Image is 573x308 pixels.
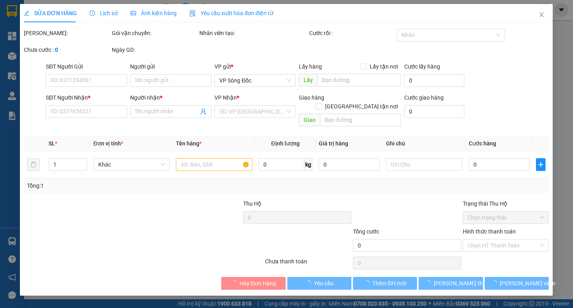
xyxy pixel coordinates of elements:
button: [PERSON_NAME] và In [485,277,549,290]
span: Yêu cầu [314,279,333,288]
div: Chưa thanh toán [265,257,353,271]
span: Tổng cước [353,228,379,235]
span: clock-circle [90,10,95,16]
span: picture [131,10,136,16]
div: Người gửi [131,62,212,71]
input: Ghi Chú [386,158,462,171]
div: Nhân viên tạo: [199,29,308,37]
div: Người nhận [131,93,212,102]
div: SĐT Người Nhận [46,93,127,102]
div: Tổng: 1 [27,181,222,190]
input: Cước lấy hàng [405,74,465,87]
button: Hủy Đơn Hàng [222,277,286,290]
button: Yêu cầu [287,277,351,290]
span: loading [425,280,434,286]
span: VP Nhận [215,94,237,101]
span: loading [231,280,240,286]
span: Cước hàng [469,140,496,147]
span: Chọn trạng thái [468,212,544,224]
span: Khác [98,159,165,171]
span: user-add [201,108,207,115]
span: Yêu cầu xuất hóa đơn điện tử [190,10,274,16]
label: Hình thức thanh toán [463,228,516,235]
button: Close [531,4,553,26]
b: 0 [55,47,58,53]
span: Ảnh kiện hàng [131,10,177,16]
div: Ngày GD: [112,45,198,54]
th: Ghi chú [383,136,466,151]
button: plus [536,158,546,171]
input: Dọc đường [320,114,401,126]
span: Thêm ĐH mới [373,279,407,288]
span: Tên hàng [176,140,202,147]
span: loading [491,280,500,286]
span: Đơn vị tính [94,140,123,147]
span: [PERSON_NAME] thay đổi [434,279,498,288]
div: Cước rồi : [309,29,396,37]
label: Cước lấy hàng [405,63,440,70]
span: close [539,12,545,18]
span: loading [305,280,314,286]
span: Lấy [299,74,318,86]
input: Dọc đường [318,74,401,86]
span: plus [537,161,546,168]
button: [PERSON_NAME] thay đổi [419,277,483,290]
div: Chưa cước : [24,45,110,54]
label: Cước giao hàng [405,94,444,101]
span: SL [49,140,55,147]
div: VP gửi [215,62,296,71]
span: kg [304,158,312,171]
span: Hủy Đơn Hàng [240,279,276,288]
span: loading [364,280,373,286]
span: SỬA ĐƠN HÀNG [24,10,77,16]
img: icon [190,10,196,17]
div: Gói vận chuyển: [112,29,198,37]
span: Giao [299,114,320,126]
span: edit [24,10,29,16]
div: [PERSON_NAME]: [24,29,110,37]
div: SĐT Người Gửi [46,62,127,71]
span: [GEOGRAPHIC_DATA] tận nơi [322,102,401,111]
span: Lấy tận nơi [367,62,401,71]
span: Giao hàng [299,94,325,101]
button: delete [27,158,40,171]
span: Định lượng [271,140,300,147]
span: Giá trị hàng [319,140,348,147]
input: Cước giao hàng [405,105,465,118]
span: Thu Hộ [244,200,262,207]
span: Lấy hàng [299,63,322,70]
div: Trạng thái Thu Hộ [463,199,549,208]
span: [PERSON_NAME] và In [500,279,555,288]
span: VP Sông Đốc [220,75,291,86]
span: Lịch sử [90,10,118,16]
button: Thêm ĐH mới [353,277,417,290]
input: VD: Bàn, Ghế [176,158,252,171]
